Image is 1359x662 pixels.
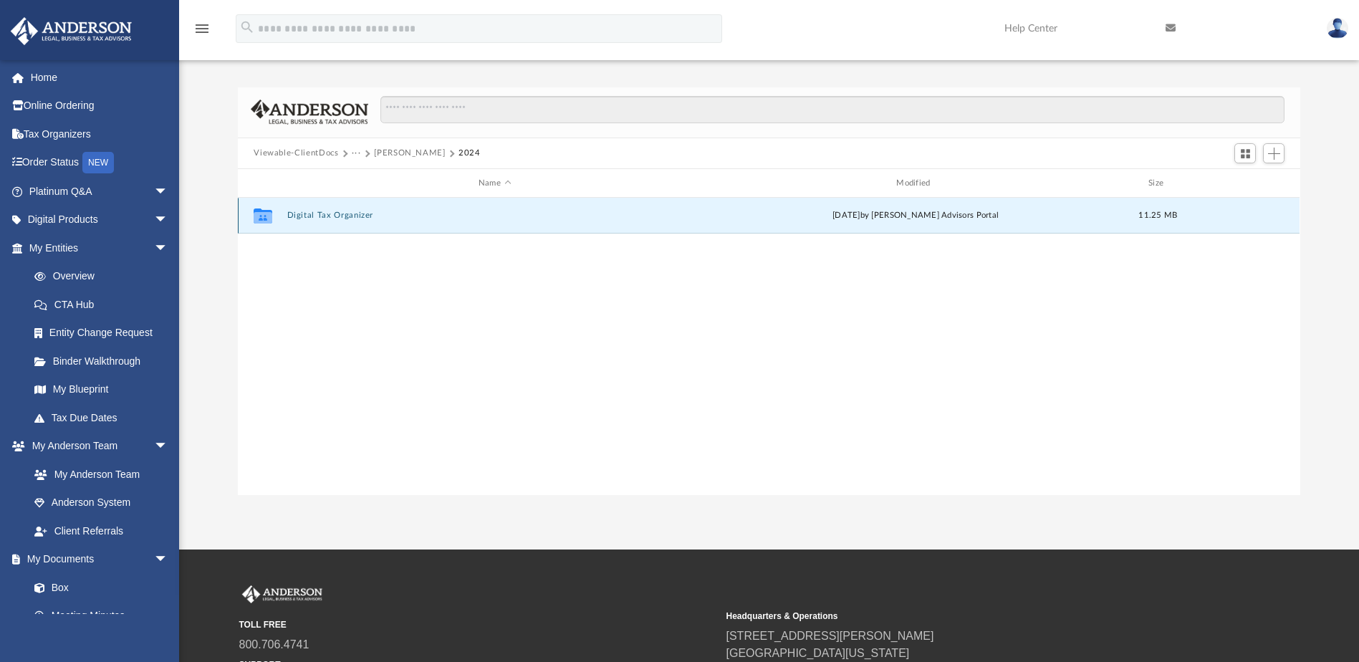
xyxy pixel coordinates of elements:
div: [DATE] by [PERSON_NAME] Advisors Portal [709,210,1123,223]
a: Home [10,63,190,92]
a: Box [20,573,176,602]
a: My Anderson Team [20,460,176,489]
a: Anderson System [20,489,183,517]
a: Tax Due Dates [20,403,190,432]
a: Binder Walkthrough [20,347,190,375]
i: menu [193,20,211,37]
button: 2024 [458,147,481,160]
span: arrow_drop_down [154,432,183,461]
span: arrow_drop_down [154,545,183,575]
a: [GEOGRAPHIC_DATA][US_STATE] [726,647,910,659]
a: My Blueprint [20,375,183,404]
button: [PERSON_NAME] [374,147,445,160]
div: NEW [82,152,114,173]
a: Client Referrals [20,517,183,545]
div: id [244,177,280,190]
div: Size [1130,177,1187,190]
button: Digital Tax Organizer [287,211,702,221]
button: Add [1263,143,1284,163]
a: Digital Productsarrow_drop_down [10,206,190,234]
img: Anderson Advisors Platinum Portal [6,17,136,45]
span: arrow_drop_down [154,177,183,206]
a: My Documentsarrow_drop_down [10,545,183,574]
span: 11.25 MB [1139,212,1178,220]
button: Viewable-ClientDocs [254,147,338,160]
small: TOLL FREE [239,618,716,631]
img: Anderson Advisors Platinum Portal [239,585,325,604]
img: User Pic [1327,18,1348,39]
a: Tax Organizers [10,120,190,148]
button: ··· [352,147,361,160]
a: Platinum Q&Aarrow_drop_down [10,177,190,206]
button: Switch to Grid View [1234,143,1256,163]
a: My Entitiesarrow_drop_down [10,234,190,262]
div: id [1194,177,1294,190]
span: arrow_drop_down [154,234,183,263]
span: arrow_drop_down [154,206,183,235]
a: Order StatusNEW [10,148,190,178]
input: Search files and folders [380,96,1284,123]
a: Overview [20,262,190,291]
div: Modified [708,177,1123,190]
a: CTA Hub [20,290,190,319]
div: Name [287,177,702,190]
a: Entity Change Request [20,319,190,347]
a: [STREET_ADDRESS][PERSON_NAME] [726,630,934,642]
a: menu [193,27,211,37]
small: Headquarters & Operations [726,610,1204,623]
a: 800.706.4741 [239,638,309,651]
div: grid [238,198,1300,494]
i: search [239,19,255,35]
a: Meeting Minutes [20,602,183,630]
a: My Anderson Teamarrow_drop_down [10,432,183,461]
a: Online Ordering [10,92,190,120]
